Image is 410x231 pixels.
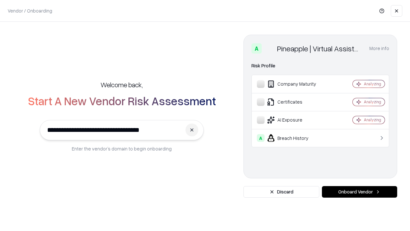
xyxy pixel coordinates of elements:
[364,81,381,87] div: Analyzing
[257,80,333,88] div: Company Maturity
[243,186,319,198] button: Discard
[72,145,172,152] p: Enter the vendor’s domain to begin onboarding
[257,134,265,142] div: A
[257,134,333,142] div: Breach History
[364,117,381,123] div: Analyzing
[277,43,362,54] div: Pineapple | Virtual Assistant Agency
[364,99,381,105] div: Analyzing
[101,80,143,89] h5: Welcome back,
[251,43,262,54] div: A
[322,186,397,198] button: Onboard Vendor
[251,62,389,70] div: Risk Profile
[257,116,333,124] div: AI Exposure
[28,94,216,107] h2: Start A New Vendor Risk Assessment
[8,7,52,14] p: Vendor / Onboarding
[369,43,389,54] button: More info
[264,43,275,54] img: Pineapple | Virtual Assistant Agency
[257,98,333,106] div: Certificates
